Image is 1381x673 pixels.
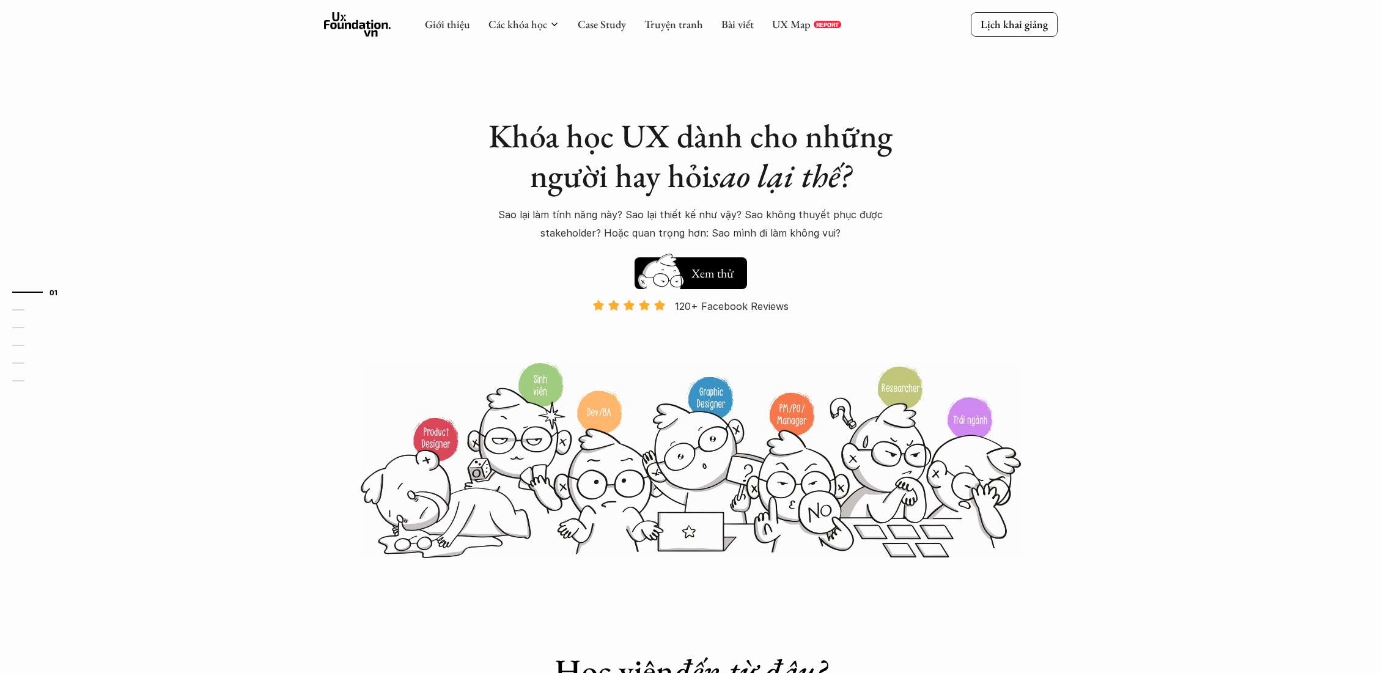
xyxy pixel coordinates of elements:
a: REPORT [814,21,841,28]
p: Sao lại làm tính năng này? Sao lại thiết kế như vậy? Sao không thuyết phục được stakeholder? Hoặc... [477,205,905,243]
a: Case Study [578,17,626,31]
h1: Khóa học UX dành cho những người hay hỏi [477,116,905,196]
a: Truyện tranh [644,17,703,31]
h5: Xem thử [690,265,735,282]
p: REPORT [816,21,839,28]
a: Các khóa học [488,17,547,31]
a: Xem thử [635,251,747,289]
strong: 01 [50,288,58,296]
a: 120+ Facebook Reviews [582,299,800,361]
p: 120+ Facebook Reviews [675,297,789,315]
a: Giới thiệu [425,17,470,31]
p: Lịch khai giảng [981,17,1048,31]
a: UX Map [772,17,811,31]
a: Lịch khai giảng [971,12,1058,36]
a: 01 [12,285,70,300]
a: Bài viết [721,17,754,31]
em: sao lại thế? [710,154,851,197]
